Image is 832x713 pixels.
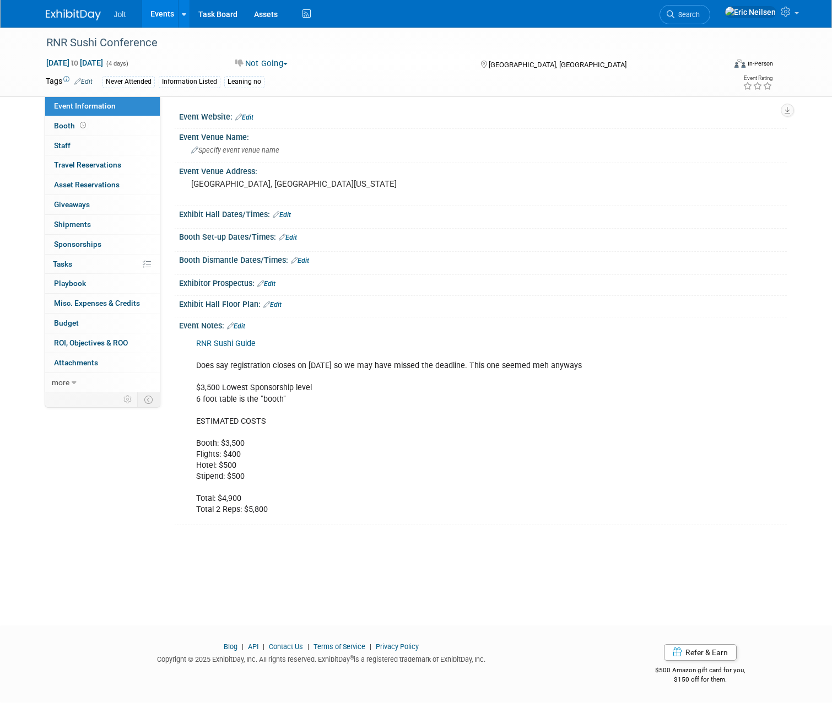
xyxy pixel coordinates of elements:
[54,279,86,288] span: Playbook
[54,299,140,307] span: Misc. Expenses & Credits
[45,294,160,313] a: Misc. Expenses & Credits
[45,235,160,254] a: Sponsorships
[248,642,258,651] a: API
[263,301,282,309] a: Edit
[188,333,669,521] div: Does say registration closes on [DATE] so we may have missed the deadline. This one seemed meh an...
[725,6,776,18] img: Eric Neilsen
[196,339,256,348] a: RNR Sushi Guide
[114,10,126,19] span: Jolt
[45,373,160,392] a: more
[45,215,160,234] a: Shipments
[664,644,737,661] a: Refer & Earn
[159,76,220,88] div: Information Listed
[305,642,312,651] span: |
[614,658,787,684] div: $500 Amazon gift card for you,
[42,33,711,53] div: RNR Sushi Conference
[179,109,787,123] div: Event Website:
[257,280,275,288] a: Edit
[53,260,72,268] span: Tasks
[179,296,787,310] div: Exhibit Hall Floor Plan:
[45,274,160,293] a: Playbook
[45,255,160,274] a: Tasks
[102,76,155,88] div: Never Attended
[367,642,374,651] span: |
[54,318,79,327] span: Budget
[54,141,71,150] span: Staff
[179,229,787,243] div: Booth Set-up Dates/Times:
[45,116,160,136] a: Booth
[260,642,267,651] span: |
[52,378,69,387] span: more
[191,179,420,189] pre: [GEOGRAPHIC_DATA], [GEOGRAPHIC_DATA][US_STATE]
[191,146,279,154] span: Specify event venue name
[105,60,128,67] span: (4 days)
[54,338,128,347] span: ROI, Objectives & ROO
[45,353,160,372] a: Attachments
[137,392,160,407] td: Toggle Event Tabs
[45,333,160,353] a: ROI, Objectives & ROO
[46,75,93,88] td: Tags
[54,160,121,169] span: Travel Reservations
[179,317,787,332] div: Event Notes:
[743,75,772,81] div: Event Rating
[674,10,700,19] span: Search
[224,76,264,88] div: Leaning no
[54,358,98,367] span: Attachments
[74,78,93,85] a: Edit
[231,58,292,69] button: Not Going
[273,211,291,219] a: Edit
[46,9,101,20] img: ExhibitDay
[179,252,787,266] div: Booth Dismantle Dates/Times:
[291,257,309,264] a: Edit
[54,180,120,189] span: Asset Reservations
[747,60,773,68] div: In-Person
[45,175,160,195] a: Asset Reservations
[45,155,160,175] a: Travel Reservations
[118,392,138,407] td: Personalize Event Tab Strip
[179,129,787,143] div: Event Venue Name:
[666,57,773,74] div: Event Format
[227,322,245,330] a: Edit
[46,652,597,665] div: Copyright © 2025 ExhibitDay, Inc. All rights reserved. ExhibitDay is a registered trademark of Ex...
[45,136,160,155] a: Staff
[45,314,160,333] a: Budget
[314,642,365,651] a: Terms of Service
[376,642,419,651] a: Privacy Policy
[69,58,80,67] span: to
[239,642,246,651] span: |
[54,121,88,130] span: Booth
[489,61,626,69] span: [GEOGRAPHIC_DATA], [GEOGRAPHIC_DATA]
[269,642,303,651] a: Contact Us
[45,96,160,116] a: Event Information
[46,58,104,68] span: [DATE] [DATE]
[54,101,116,110] span: Event Information
[350,655,354,661] sup: ®
[45,195,160,214] a: Giveaways
[660,5,710,24] a: Search
[734,59,745,68] img: Format-Inperson.png
[235,114,253,121] a: Edit
[179,206,787,220] div: Exhibit Hall Dates/Times:
[179,275,787,289] div: Exhibitor Prospectus:
[279,234,297,241] a: Edit
[224,642,237,651] a: Blog
[54,200,90,209] span: Giveaways
[614,675,787,684] div: $150 off for them.
[179,163,787,177] div: Event Venue Address:
[78,121,88,129] span: Booth not reserved yet
[54,240,101,249] span: Sponsorships
[54,220,91,229] span: Shipments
